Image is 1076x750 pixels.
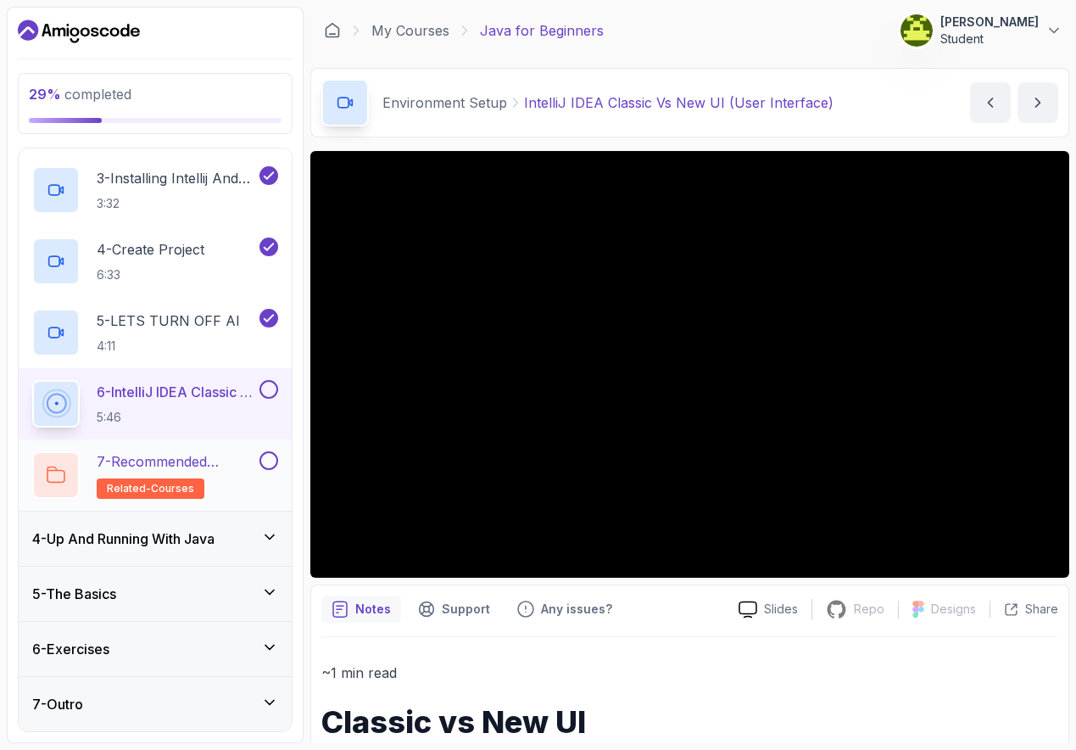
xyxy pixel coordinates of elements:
[97,195,256,212] p: 3:32
[97,266,204,283] p: 6:33
[97,451,256,472] p: 7 - Recommended Courses
[97,311,240,331] p: 5 - LETS TURN OFF AI
[32,238,278,285] button: 4-Create Project6:33
[19,677,292,731] button: 7-Outro
[355,601,391,618] p: Notes
[442,601,490,618] p: Support
[371,20,449,41] a: My Courses
[321,705,1058,739] h1: Classic vs New UI
[32,451,278,499] button: 7-Recommended Coursesrelated-courses
[310,151,1069,578] iframe: 7 - Classic VS New UI
[725,601,811,618] a: Slides
[1017,82,1058,123] button: next content
[321,596,401,623] button: notes button
[900,14,933,47] img: user profile image
[19,622,292,676] button: 6-Exercises
[32,639,109,659] h3: 6 - Exercises
[32,380,278,428] button: 6-IntelliJ IDEA Classic Vs New UI (User Interface)5:46
[107,482,194,495] span: related-courses
[931,601,976,618] p: Designs
[321,661,1058,685] p: ~1 min read
[900,14,1062,48] button: user profile image[PERSON_NAME]Student
[541,601,612,618] p: Any issues?
[19,512,292,566] button: 4-Up And Running With Java
[970,82,1011,123] button: previous content
[764,601,798,618] p: Slides
[408,596,500,623] button: Support button
[32,166,278,214] button: 3-Installing Intellij And Toolbox Configuration3:32
[480,20,604,41] p: Java for Beginners
[32,529,215,549] h3: 4 - Up And Running With Java
[1025,601,1058,618] p: Share
[524,92,833,113] p: IntelliJ IDEA Classic Vs New UI (User Interface)
[32,694,83,714] h3: 7 - Outro
[32,309,278,356] button: 5-LETS TURN OFF AI4:11
[854,601,884,618] p: Repo
[97,338,240,355] p: 4:11
[97,239,204,260] p: 4 - Create Project
[29,86,61,103] span: 29 %
[29,86,131,103] span: completed
[940,31,1039,48] p: Student
[97,409,256,426] p: 5:46
[97,168,256,188] p: 3 - Installing Intellij And Toolbox Configuration
[18,18,140,45] a: Dashboard
[32,584,116,604] h3: 5 - The Basics
[940,14,1039,31] p: [PERSON_NAME]
[97,382,256,402] p: 6 - IntelliJ IDEA Classic Vs New UI (User Interface)
[324,22,341,39] a: Dashboard
[382,92,507,113] p: Environment Setup
[990,601,1058,618] button: Share
[19,567,292,621] button: 5-The Basics
[507,596,622,623] button: Feedback button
